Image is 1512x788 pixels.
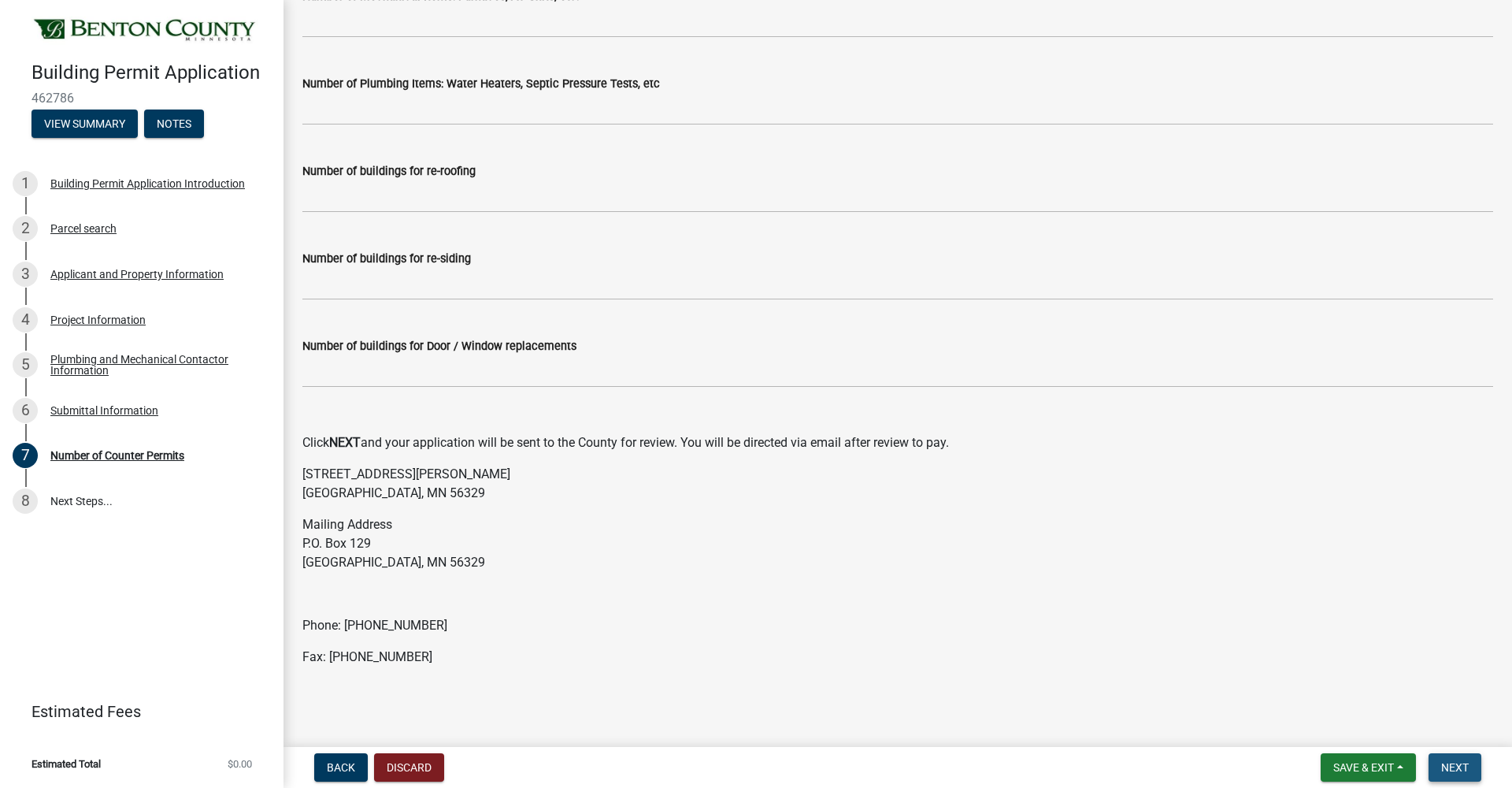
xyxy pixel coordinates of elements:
[302,79,660,90] label: Number of Plumbing Items: Water Heaters, Septic Pressure Tests, etc
[50,269,224,280] div: Applicant and Property Information
[13,352,38,377] div: 5
[144,110,204,138] button: Notes
[31,118,138,131] wm-modal-confirm: Summary
[302,433,1493,452] p: Click and your application will be sent to the County for review. You will be directed via email ...
[31,17,258,45] img: Benton County, Minnesota
[314,753,368,782] button: Back
[374,753,444,782] button: Discard
[302,515,1493,572] p: Mailing Address P.O. Box 129 [GEOGRAPHIC_DATA], MN 56329
[144,118,204,131] wm-modal-confirm: Notes
[50,450,184,461] div: Number of Counter Permits
[31,91,252,106] span: 462786
[302,616,1493,635] p: Phone: [PHONE_NUMBER]
[31,61,271,84] h4: Building Permit Application
[302,166,476,177] label: Number of buildings for re-roofing
[1333,761,1394,774] span: Save & Exit
[13,489,38,514] div: 8
[31,110,138,138] button: View Summary
[13,696,258,727] a: Estimated Fees
[13,443,38,468] div: 7
[329,435,361,450] strong: NEXT
[1429,753,1481,782] button: Next
[228,759,252,769] span: $0.00
[13,262,38,287] div: 3
[13,216,38,241] div: 2
[50,314,146,325] div: Project Information
[327,761,355,774] span: Back
[302,648,1493,667] p: Fax: [PHONE_NUMBER]
[50,354,258,376] div: Plumbing and Mechanical Contactor Information
[13,171,38,196] div: 1
[13,307,38,333] div: 4
[302,254,471,265] label: Number of buildings for re-siding
[31,759,101,769] span: Estimated Total
[1321,753,1416,782] button: Save & Exit
[302,341,576,352] label: Number of buildings for Door / Window replacements
[50,405,158,416] div: Submittal Information
[1441,761,1469,774] span: Next
[13,398,38,423] div: 6
[50,223,117,234] div: Parcel search
[50,178,245,189] div: Building Permit Application Introduction
[302,465,1493,503] p: [STREET_ADDRESS][PERSON_NAME] [GEOGRAPHIC_DATA], MN 56329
